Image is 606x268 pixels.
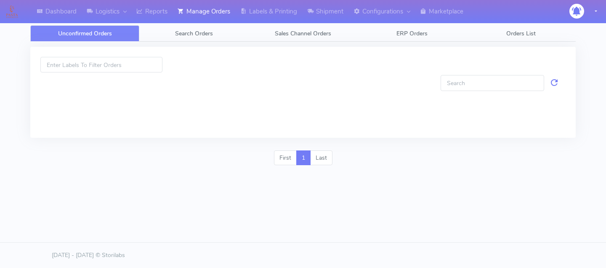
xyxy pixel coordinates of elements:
[506,29,536,38] span: Orders List
[441,75,544,91] input: Search
[396,29,428,38] span: ERP Orders
[40,57,162,72] input: Enter Labels To Filter Orders
[275,29,331,38] span: Sales Channel Orders
[30,25,576,42] ul: Tabs
[58,29,112,38] span: Unconfirmed Orders
[175,29,213,38] span: Search Orders
[296,150,311,166] a: 1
